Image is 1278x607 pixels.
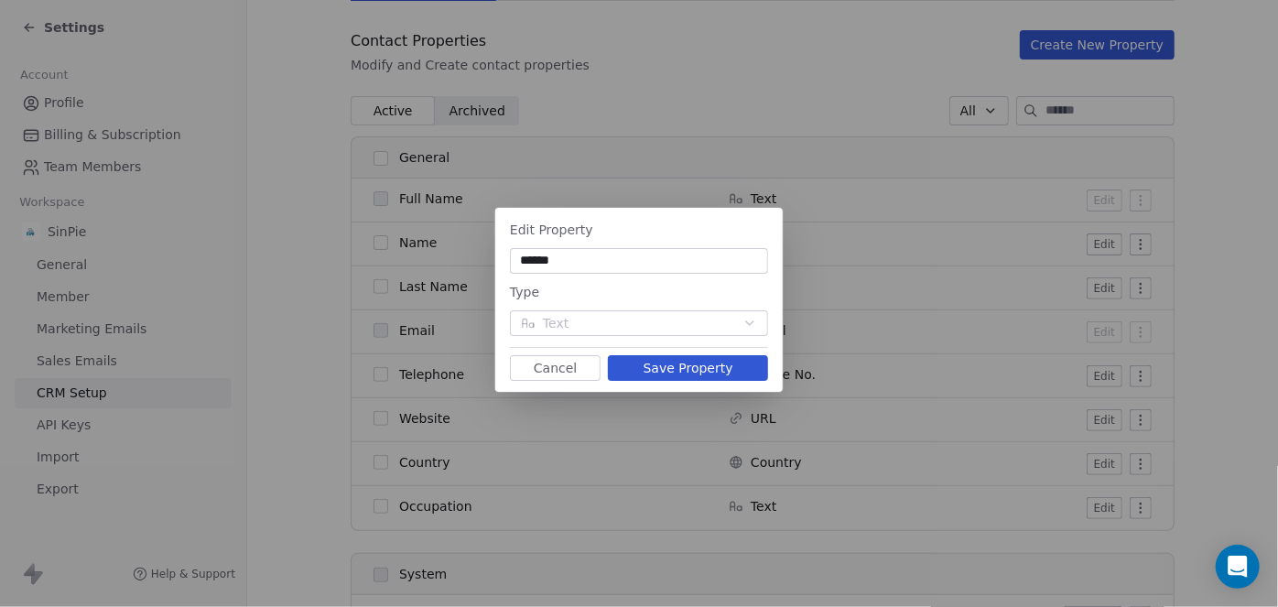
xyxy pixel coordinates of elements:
button: Cancel [510,355,601,381]
button: Save Property [608,355,768,381]
span: Type [510,285,539,299]
span: Text [543,314,569,333]
span: Edit Property [510,222,593,237]
button: Text [510,310,768,336]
